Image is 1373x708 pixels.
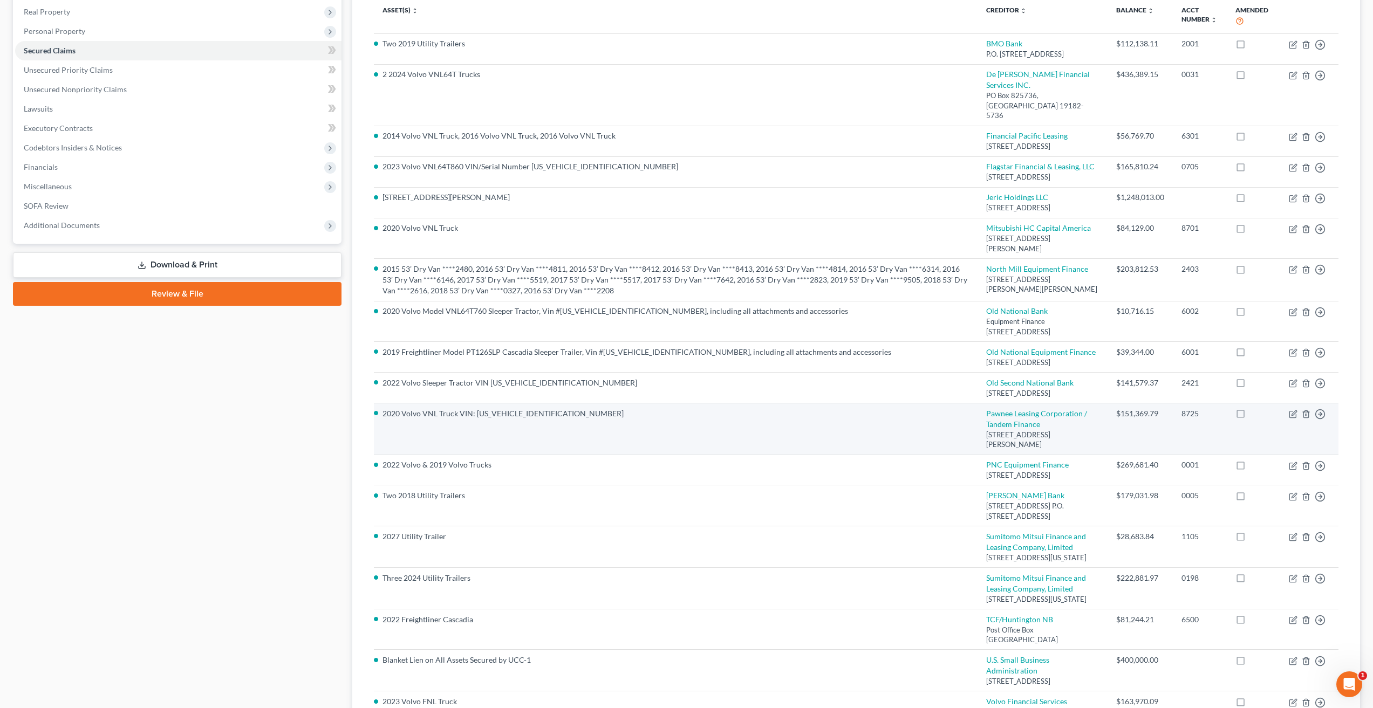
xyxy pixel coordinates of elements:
[15,41,341,60] a: Secured Claims
[1181,69,1219,80] div: 0031
[1116,408,1164,419] div: $151,369.79
[13,252,341,278] a: Download & Print
[986,223,1091,232] a: Mitsubishi HC Capital America
[24,46,76,55] span: Secured Claims
[1116,696,1164,707] div: $163,970.09
[382,38,969,49] li: Two 2019 Utility Trailers
[986,388,1099,398] div: [STREET_ADDRESS]
[986,409,1087,429] a: Pawnee Leasing Corporation / Tandem Finance
[382,264,969,296] li: 2015 53’ Dry Van ****2480, 2016 53’ Dry Van ****4811, 2016 53’ Dry Van ****8412, 2016 53’ Dry Van...
[986,553,1099,563] div: [STREET_ADDRESS][US_STATE]
[1116,306,1164,317] div: $10,716.15
[1116,490,1164,501] div: $179,031.98
[1181,161,1219,172] div: 0705
[24,201,69,210] span: SOFA Review
[24,143,122,152] span: Codebtors Insiders & Notices
[1116,459,1164,470] div: $269,681.40
[382,192,969,203] li: [STREET_ADDRESS][PERSON_NAME]
[382,223,969,233] li: 2020 Volvo VNL Truck
[986,131,1068,140] a: Financial Pacific Leasing
[986,193,1048,202] a: Jeric Holdings LLC
[382,408,969,419] li: 2020 Volvo VNL Truck VIN: [US_VEHICLE_IDENTIFICATION_NUMBER]
[382,531,969,542] li: 2027 Utility Trailer
[1336,671,1362,697] iframe: Intercom live chat
[986,470,1099,480] div: [STREET_ADDRESS]
[382,377,969,388] li: 2022 Volvo Sleeper Tractor VIN [US_VEHICLE_IDENTIFICATION_NUMBER]
[986,625,1099,645] div: Post Office Box [GEOGRAPHIC_DATA]
[986,594,1099,604] div: [STREET_ADDRESS][US_STATE]
[986,264,1088,273] a: North Mill Equipment Finance
[1181,130,1219,141] div: 6301
[1116,614,1164,625] div: $81,244.21
[986,491,1064,500] a: [PERSON_NAME] Bank
[15,196,341,216] a: SOFA Review
[986,615,1053,624] a: TCF/Huntington NB
[986,347,1096,356] a: Old National Equipment Finance
[382,614,969,625] li: 2022 Freightliner Cascadia
[986,378,1074,387] a: Old Second National Bank
[986,141,1099,152] div: [STREET_ADDRESS]
[986,203,1099,213] div: [STREET_ADDRESS]
[1116,655,1164,665] div: $400,000.00
[986,317,1099,336] div: Equipment Finance [STREET_ADDRESS]
[382,306,969,317] li: 2020 Volvo Model VNL64T760 Sleeper Tractor, Vin #[US_VEHICLE_IDENTIFICATION_NUMBER], including al...
[986,430,1099,450] div: [STREET_ADDRESS][PERSON_NAME]
[1116,377,1164,388] div: $141,579.37
[24,26,85,36] span: Personal Property
[382,161,969,172] li: 2023 Volvo VNL64T860 VIN/Serial Number [US_VEHICLE_IDENTIFICATION_NUMBER]
[986,39,1022,48] a: BMO Bank
[1181,459,1219,470] div: 0001
[986,70,1090,90] a: De [PERSON_NAME] Financial Services INC.
[1181,408,1219,419] div: 8725
[15,99,341,119] a: Lawsuits
[1181,531,1219,542] div: 1105
[1116,192,1164,203] div: $1,248,013.00
[1147,8,1154,14] i: unfold_more
[382,573,969,583] li: Three 2024 Utility Trailers
[1116,264,1164,274] div: $203,812.53
[382,490,969,501] li: Two 2018 Utility Trailers
[1116,6,1154,14] a: Balance unfold_more
[15,119,341,138] a: Executory Contracts
[1181,6,1217,23] a: Acct Number unfold_more
[382,347,969,358] li: 2019 Freightliner Model PT126SLP Cascadia Sleeper Trailer, Vin #[US_VEHICLE_IDENTIFICATION_NUMBER...
[24,104,53,113] span: Lawsuits
[986,358,1099,368] div: [STREET_ADDRESS]
[1181,490,1219,501] div: 0005
[1181,347,1219,358] div: 6001
[986,274,1099,294] div: [STREET_ADDRESS][PERSON_NAME][PERSON_NAME]
[986,172,1099,182] div: [STREET_ADDRESS]
[24,85,127,94] span: Unsecured Nonpriority Claims
[1181,614,1219,625] div: 6500
[24,182,72,191] span: Miscellaneous
[1181,377,1219,388] div: 2421
[1116,38,1164,49] div: $112,138.11
[986,233,1099,253] div: [STREET_ADDRESS][PERSON_NAME]
[382,459,969,470] li: 2022 Volvo & 2019 Volvo Trucks
[1116,223,1164,233] div: $84,129.00
[986,697,1067,706] a: Volvo Financial Services
[24,221,100,230] span: Additional Documents
[13,282,341,306] a: Review & File
[24,162,58,171] span: Financials
[1211,17,1217,23] i: unfold_more
[1181,264,1219,274] div: 2403
[986,306,1048,315] a: Old National Bank
[1116,130,1164,141] div: $56,769.70
[986,91,1099,121] div: PO Box 825736, [GEOGRAPHIC_DATA] 19182-5736
[986,49,1099,59] div: P.O. [STREET_ADDRESS]
[986,501,1099,521] div: [STREET_ADDRESS] P.O. [STREET_ADDRESS]
[1116,161,1164,172] div: $165,810.24
[1020,8,1027,14] i: unfold_more
[1181,306,1219,317] div: 6002
[382,130,969,141] li: 2014 Volvo VNL Truck, 2016 Volvo VNL Truck, 2016 Volvo VNL Truck
[986,532,1086,552] a: Sumitomo Mitsui Finance and Leasing Company, Limited
[1116,347,1164,358] div: $39,344.00
[1358,671,1367,680] span: 1
[1116,573,1164,583] div: $222,881.97
[15,60,341,80] a: Unsecured Priority Claims
[15,80,341,99] a: Unsecured Nonpriority Claims
[1116,531,1164,542] div: $28,683.84
[1116,69,1164,80] div: $436,389.15
[24,7,70,16] span: Real Property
